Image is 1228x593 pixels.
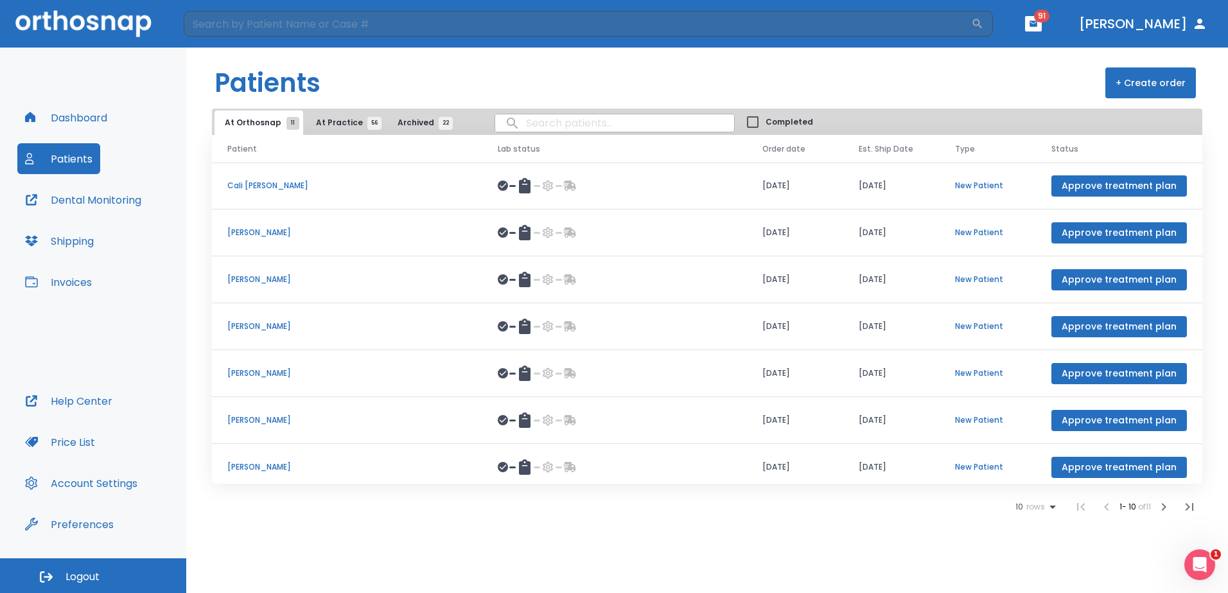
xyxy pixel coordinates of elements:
[955,143,975,155] span: Type
[227,461,467,473] p: [PERSON_NAME]
[1051,457,1187,478] button: Approve treatment plan
[955,180,1021,191] p: New Patient
[1051,316,1187,337] button: Approve treatment plan
[367,117,382,130] span: 56
[1051,143,1078,155] span: Status
[1138,501,1151,512] span: of 11
[215,111,459,135] div: tabs
[1184,549,1215,580] iframe: Intercom live chat
[1051,410,1187,431] button: Approve treatment plan
[439,117,453,130] span: 22
[843,303,940,350] td: [DATE]
[1051,363,1187,384] button: Approve treatment plan
[15,10,152,37] img: Orthosnap
[955,367,1021,379] p: New Patient
[955,274,1021,285] p: New Patient
[227,414,467,426] p: [PERSON_NAME]
[17,267,100,297] button: Invoices
[747,350,843,397] td: [DATE]
[762,143,805,155] span: Order date
[17,385,120,416] button: Help Center
[747,209,843,256] td: [DATE]
[17,468,145,499] button: Account Settings
[955,414,1021,426] p: New Patient
[227,274,467,285] p: [PERSON_NAME]
[1105,67,1196,98] button: + Create order
[843,163,940,209] td: [DATE]
[955,227,1021,238] p: New Patient
[1034,10,1049,22] span: 91
[1074,12,1213,35] button: [PERSON_NAME]
[843,350,940,397] td: [DATE]
[17,102,115,133] button: Dashboard
[215,64,320,102] h1: Patients
[955,461,1021,473] p: New Patient
[843,209,940,256] td: [DATE]
[495,111,734,136] input: search
[1023,502,1045,511] span: rows
[17,184,149,215] button: Dental Monitoring
[227,180,467,191] p: Cali [PERSON_NAME]
[66,570,100,584] span: Logout
[17,509,121,540] button: Preferences
[843,256,940,303] td: [DATE]
[1051,175,1187,197] button: Approve treatment plan
[955,321,1021,332] p: New Patient
[227,321,467,332] p: [PERSON_NAME]
[1119,501,1138,512] span: 1 - 10
[843,444,940,491] td: [DATE]
[17,143,100,174] button: Patients
[859,143,913,155] span: Est. Ship Date
[747,163,843,209] td: [DATE]
[227,227,467,238] p: [PERSON_NAME]
[498,143,540,155] span: Lab status
[766,116,813,128] span: Completed
[747,397,843,444] td: [DATE]
[747,256,843,303] td: [DATE]
[398,117,446,128] span: Archived
[1015,502,1023,511] span: 10
[17,226,101,256] button: Shipping
[225,117,293,128] span: At Orthosnap
[227,367,467,379] p: [PERSON_NAME]
[286,117,299,130] span: 11
[747,303,843,350] td: [DATE]
[1051,269,1187,290] button: Approve treatment plan
[1051,222,1187,243] button: Approve treatment plan
[227,143,257,155] span: Patient
[843,397,940,444] td: [DATE]
[17,427,103,457] button: Price List
[747,444,843,491] td: [DATE]
[184,11,971,37] input: Search by Patient Name or Case #
[316,117,374,128] span: At Practice
[1211,549,1221,560] span: 1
